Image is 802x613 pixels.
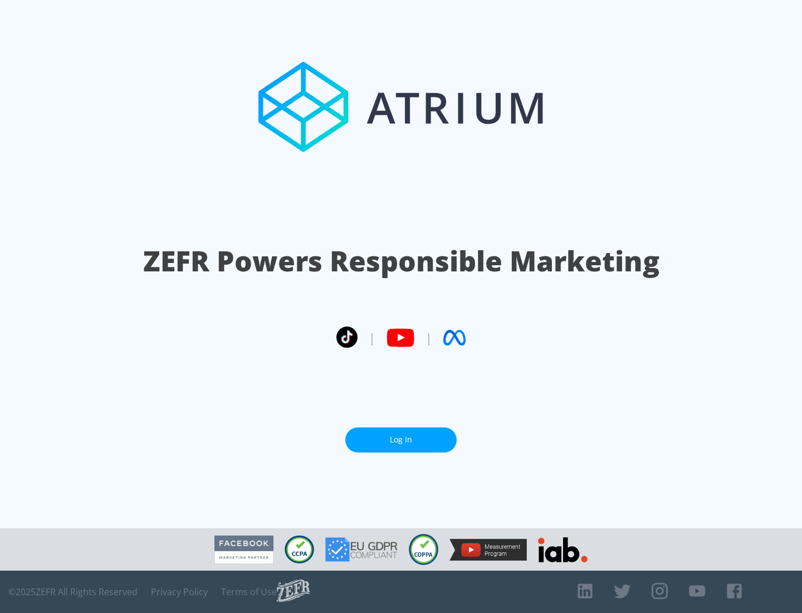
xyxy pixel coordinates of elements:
img: CCPA Compliant [285,536,314,563]
img: YouTube Measurement Program [449,539,527,561]
img: COPPA Compliant [409,534,438,565]
img: GDPR Compliant [325,537,398,562]
img: IAB [538,537,588,562]
a: Log In [345,427,457,453]
span: | [426,329,432,346]
img: Facebook Marketing Partner [214,536,273,564]
span: © 2025 ZEFR All Rights Reserved [8,586,138,597]
a: Terms of Use [221,586,277,597]
span: | [369,329,375,346]
a: Privacy Policy [151,586,208,597]
h1: ZEFR Powers Responsible Marketing [143,242,659,280]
